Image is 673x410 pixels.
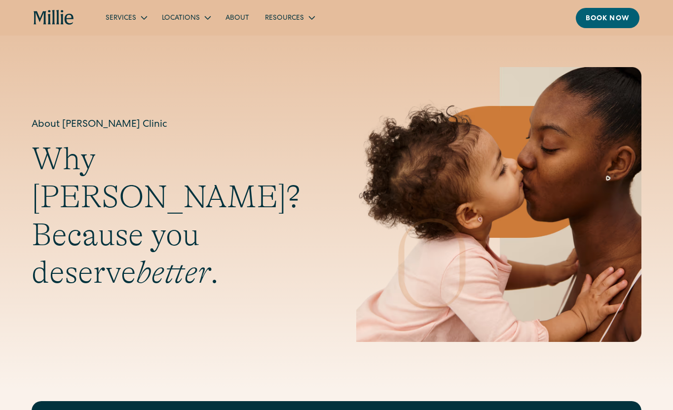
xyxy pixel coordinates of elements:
em: better [136,255,210,290]
div: Resources [265,13,304,24]
div: Services [98,9,154,26]
h1: About [PERSON_NAME] Clinic [32,117,317,132]
a: About [218,9,257,26]
img: Mother and baby sharing a kiss, highlighting the emotional bond and nurturing care at the heart o... [356,67,641,342]
div: Locations [162,13,200,24]
div: Services [106,13,136,24]
a: home [34,10,74,26]
div: Locations [154,9,218,26]
h2: Why [PERSON_NAME]? Because you deserve . [32,140,317,292]
div: Resources [257,9,322,26]
a: Book now [576,8,639,28]
div: Book now [586,14,630,24]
